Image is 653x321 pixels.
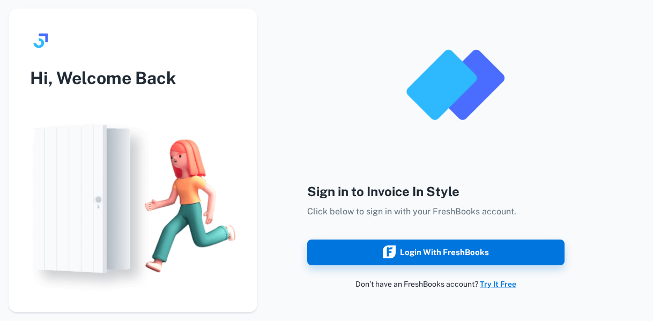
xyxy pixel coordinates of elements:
[307,182,565,201] h4: Sign in to Invoice In Style
[30,30,51,51] img: logo.svg
[9,113,257,299] img: login
[402,32,509,139] img: logo_invoice_in_style_app.png
[307,205,565,218] p: Click below to sign in with your FreshBooks account.
[9,65,257,91] h3: Hi, Welcome Back
[383,245,489,259] div: Login with FreshBooks
[307,240,565,265] button: Login with FreshBooks
[480,280,516,288] a: Try It Free
[307,278,565,290] p: Don’t have an FreshBooks account?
